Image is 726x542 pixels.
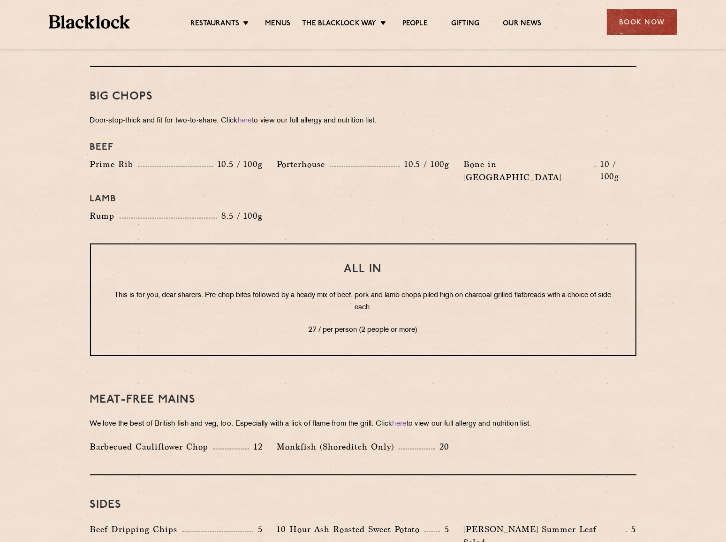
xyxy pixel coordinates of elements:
[451,19,479,30] a: Gifting
[596,158,636,183] p: 10 / 100g
[435,441,449,453] p: 20
[400,158,449,170] p: 10.5 / 100g
[90,193,636,205] h4: Lamb
[190,19,239,30] a: Restaurants
[213,158,263,170] p: 10.5 / 100g
[90,209,120,222] p: Rump
[90,158,138,171] p: Prime Rib
[90,115,636,128] p: Door-stop-thick and fit for two-to-share. Click to view our full allergy and nutrition list.
[90,499,636,511] h3: Sides
[393,420,407,427] a: here
[302,19,376,30] a: The Blacklock Way
[90,418,636,431] p: We love the best of British fish and veg, too. Especially with a lick of flame from the grill. Cl...
[627,523,636,535] p: 5
[217,210,263,222] p: 8.5 / 100g
[277,158,330,171] p: Porterhouse
[90,523,182,536] p: Beef Dripping Chips
[110,263,617,275] h3: All In
[110,324,617,336] p: 27 / per person (2 people or more)
[90,394,636,406] h3: Meat-Free mains
[265,19,290,30] a: Menus
[238,117,252,124] a: here
[503,19,542,30] a: Our News
[90,440,213,453] p: Barbecued Cauliflower Chop
[49,15,130,29] img: BL_Textured_Logo-footer-cropped.svg
[463,158,595,184] p: Bone in [GEOGRAPHIC_DATA]
[253,523,263,535] p: 5
[110,290,617,314] p: This is for you, dear sharers. Pre-chop bites followed by a heady mix of beef, pork and lamb chop...
[277,523,424,536] p: 10 Hour Ash Roasted Sweet Potato
[249,441,263,453] p: 12
[607,9,677,35] div: Book Now
[440,523,449,535] p: 5
[90,91,636,103] h3: Big Chops
[402,19,428,30] a: People
[90,142,636,153] h4: Beef
[277,440,399,453] p: Monkfish (Shoreditch Only)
